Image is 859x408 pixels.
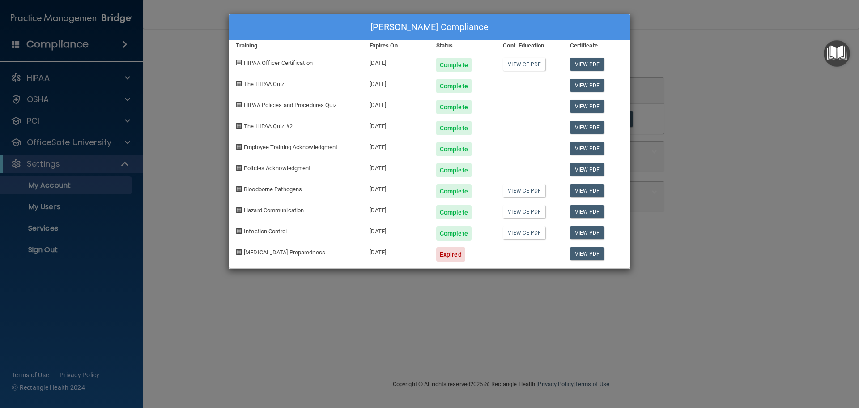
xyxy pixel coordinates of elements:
[436,226,472,241] div: Complete
[436,205,472,219] div: Complete
[436,58,472,72] div: Complete
[503,205,545,218] a: View CE PDF
[244,123,293,129] span: The HIPAA Quiz #2
[363,156,429,177] div: [DATE]
[496,40,563,51] div: Cont. Education
[436,142,472,156] div: Complete
[363,72,429,93] div: [DATE]
[436,247,465,262] div: Expired
[244,228,287,235] span: Infection Control
[363,93,429,114] div: [DATE]
[363,51,429,72] div: [DATE]
[244,165,310,172] span: Policies Acknowledgment
[436,79,472,93] div: Complete
[436,163,472,177] div: Complete
[363,241,429,262] div: [DATE]
[570,247,604,260] a: View PDF
[229,40,363,51] div: Training
[244,207,304,214] span: Hazard Communication
[570,142,604,155] a: View PDF
[229,14,630,40] div: [PERSON_NAME] Compliance
[503,184,545,197] a: View CE PDF
[824,40,850,67] button: Open Resource Center
[570,58,604,71] a: View PDF
[244,60,313,66] span: HIPAA Officer Certification
[570,100,604,113] a: View PDF
[570,226,604,239] a: View PDF
[570,163,604,176] a: View PDF
[244,186,302,193] span: Bloodborne Pathogens
[363,198,429,219] div: [DATE]
[363,114,429,135] div: [DATE]
[436,184,472,198] div: Complete
[503,58,545,71] a: View CE PDF
[503,226,545,239] a: View CE PDF
[363,177,429,198] div: [DATE]
[436,100,472,114] div: Complete
[429,40,496,51] div: Status
[244,144,337,150] span: Employee Training Acknowledgment
[244,102,336,108] span: HIPAA Policies and Procedures Quiz
[570,184,604,197] a: View PDF
[570,121,604,134] a: View PDF
[244,81,284,87] span: The HIPAA Quiz
[563,40,630,51] div: Certificate
[244,249,325,256] span: [MEDICAL_DATA] Preparedness
[363,135,429,156] div: [DATE]
[704,344,848,380] iframe: Drift Widget Chat Controller
[363,219,429,241] div: [DATE]
[436,121,472,135] div: Complete
[363,40,429,51] div: Expires On
[570,79,604,92] a: View PDF
[570,205,604,218] a: View PDF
